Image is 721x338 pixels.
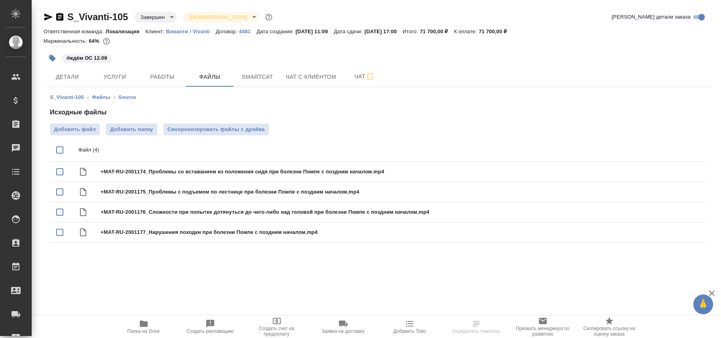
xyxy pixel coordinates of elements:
[183,12,259,23] div: Завершен
[50,94,84,100] a: S_Vivanti-105
[106,123,157,135] button: Добавить папку
[346,72,384,82] span: Чат
[48,72,86,82] span: Детали
[44,49,61,67] button: Добавить тэг
[67,54,107,62] p: #ждём ОС 12.09
[334,28,364,34] p: Дата сдачи:
[114,93,115,101] li: ‹
[166,28,216,34] a: Виванти / Vivanti
[239,28,256,34] a: 4481
[264,12,274,22] button: Доп статусы указывают на важность/срочность заказа
[454,28,479,34] p: К оплате:
[44,28,106,34] p: Ответственная команда:
[50,93,706,101] nav: breadcrumb
[87,93,89,101] li: ‹
[101,168,700,176] span: +MAT-RU-2001174_Проблемы со вставанием из положения сидя при болезни Помпе с поздним началом.mp4
[696,296,710,313] span: 🙏
[110,125,153,133] span: Добавить папку
[164,123,269,135] button: Синхронизировать файлы с драйва
[238,72,276,82] span: Smartcat
[101,188,700,196] span: +MAT-RU-2001175_Проблемы с подъемом по лестнице при болезни Помпе с поздним началом.mp4
[187,14,249,21] button: [DEMOGRAPHIC_DATA]
[101,208,700,216] span: +MAT-RU-2001176_Сложности при попытке дотянуться до чего-либо над головой при болезни Помпе с поз...
[50,108,706,117] h4: Исходные файлы
[365,72,375,82] svg: Подписаться
[78,146,700,154] p: Файл (4)
[134,12,177,23] div: Завершен
[403,28,420,34] p: Итого:
[364,28,403,34] p: [DATE] 17:00
[479,28,513,34] p: 71 700,00 ₽
[106,28,146,34] p: Локализация
[191,72,229,82] span: Файлы
[50,123,100,135] label: Добавить файл
[92,94,110,100] a: Файлы
[44,38,89,44] p: Маржинальность:
[55,12,65,22] button: Скопировать ссылку
[295,28,334,34] p: [DATE] 11:09
[286,72,336,82] span: Чат с клиентом
[44,12,53,22] button: Скопировать ссылку для ЯМессенджера
[145,28,166,34] p: Клиент:
[96,72,134,82] span: Услуги
[101,36,112,46] button: 21739.00 RUB;
[257,28,295,34] p: Дата создания:
[89,38,101,44] p: 64%
[693,294,713,314] button: 🙏
[101,228,700,236] span: +MAT-RU-2001177_Нарушения походки при болезни Помпе с поздним началом.mp4
[138,14,167,21] button: Завершен
[167,125,265,133] span: Синхронизировать файлы с драйва
[143,72,181,82] span: Работы
[61,54,113,61] span: ждём ОС 12.09
[612,13,691,21] span: [PERSON_NAME] детали заказа
[216,28,239,34] p: Договор:
[67,11,128,22] a: S_Vivanti-105
[420,28,454,34] p: 71 700,00 ₽
[54,125,96,133] span: Добавить файл
[118,94,136,100] a: Source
